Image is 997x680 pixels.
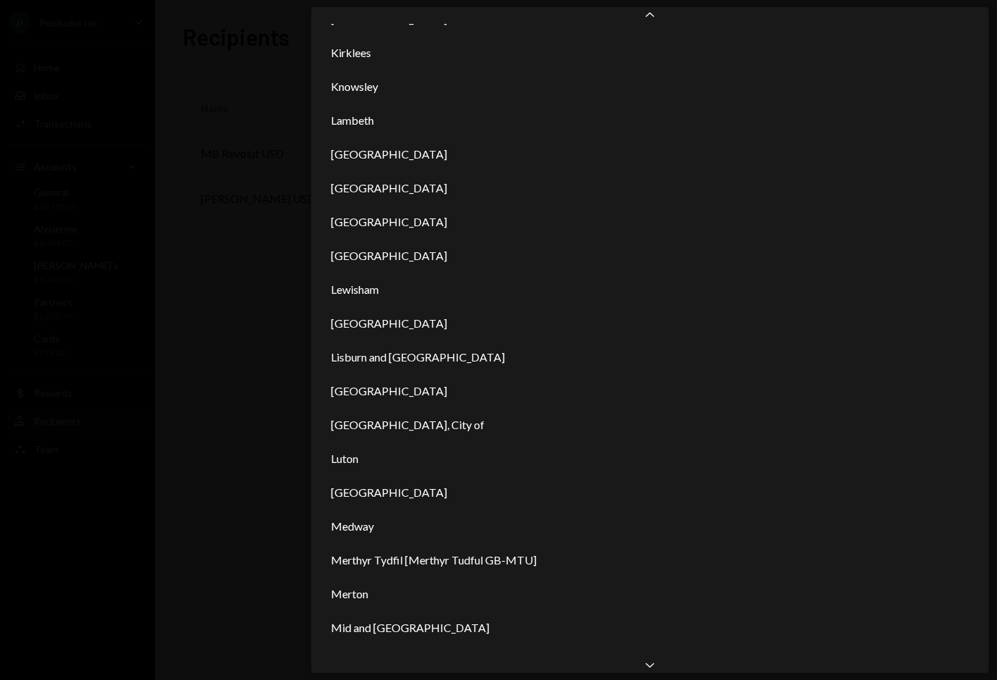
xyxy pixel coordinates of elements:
span: [GEOGRAPHIC_DATA] [331,315,447,332]
span: [GEOGRAPHIC_DATA] [331,484,447,501]
span: [GEOGRAPHIC_DATA] [331,180,447,197]
span: Lisburn and [GEOGRAPHIC_DATA] [331,349,505,366]
span: Knowsley [331,78,378,95]
span: Medway [331,518,374,535]
span: Merton [331,586,368,602]
span: [GEOGRAPHIC_DATA] [331,247,447,264]
span: [GEOGRAPHIC_DATA] [331,383,447,400]
span: [GEOGRAPHIC_DATA] [331,146,447,163]
span: Luton [331,450,358,467]
span: [GEOGRAPHIC_DATA], City of [331,416,484,433]
span: Mid Ulster [331,653,384,670]
span: Kirklees [331,44,371,61]
span: Lewisham [331,281,379,298]
span: Merthyr Tydfil [Merthyr Tudful GB-MTU] [331,552,537,569]
span: Mid and [GEOGRAPHIC_DATA] [331,619,489,636]
span: Lambeth [331,112,374,129]
span: [GEOGRAPHIC_DATA] [331,214,447,230]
